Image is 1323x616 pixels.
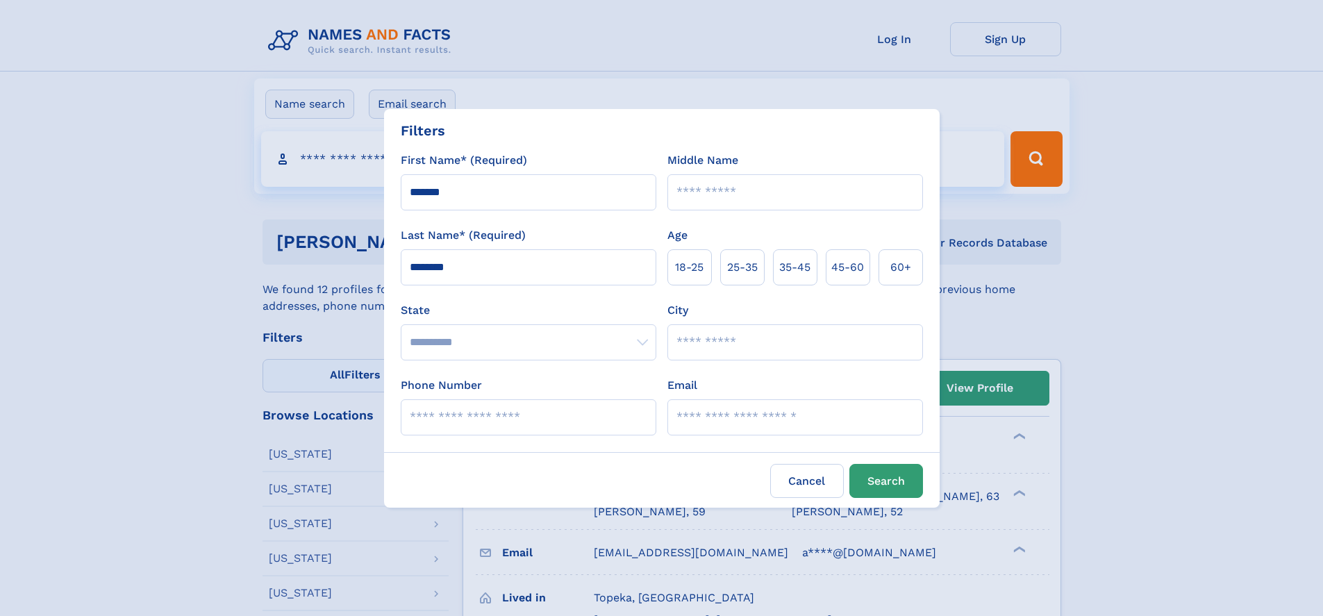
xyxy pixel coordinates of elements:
label: Age [667,227,688,244]
div: Filters [401,120,445,141]
label: State [401,302,656,319]
label: Email [667,377,697,394]
span: 18‑25 [675,259,704,276]
button: Search [849,464,923,498]
span: 35‑45 [779,259,810,276]
label: Middle Name [667,152,738,169]
span: 25‑35 [727,259,758,276]
label: Last Name* (Required) [401,227,526,244]
label: Cancel [770,464,844,498]
label: City [667,302,688,319]
span: 45‑60 [831,259,864,276]
span: 60+ [890,259,911,276]
label: Phone Number [401,377,482,394]
label: First Name* (Required) [401,152,527,169]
